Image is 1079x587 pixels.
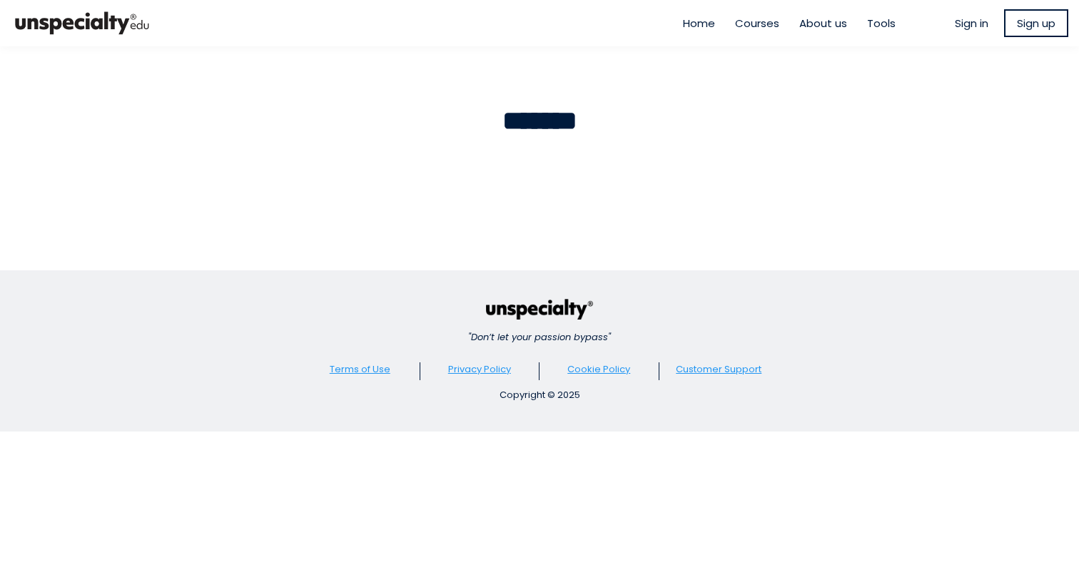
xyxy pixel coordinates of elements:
a: Terms of Use [330,362,390,376]
img: bc390a18feecddb333977e298b3a00a1.png [11,6,153,41]
em: "Don’t let your passion bypass" [468,330,611,344]
div: Copyright © 2025 [300,388,779,402]
a: Sign in [955,15,988,31]
span: Sign up [1017,15,1055,31]
a: Customer Support [676,362,761,376]
a: Tools [867,15,896,31]
a: Courses [735,15,779,31]
a: Cookie Policy [567,362,630,376]
a: Sign up [1004,9,1068,37]
a: About us [799,15,847,31]
a: Privacy Policy [448,362,511,376]
img: c440faa6a294d3144723c0771045cab8.png [486,299,593,320]
a: Home [683,15,715,31]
